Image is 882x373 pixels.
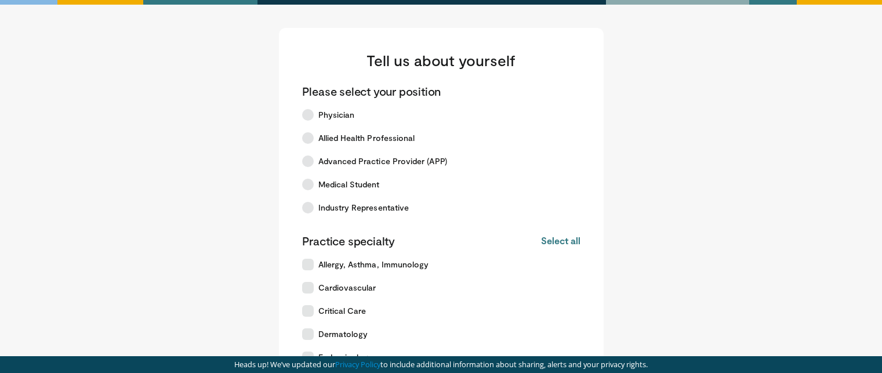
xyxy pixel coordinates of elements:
p: Practice specialty [302,233,395,248]
h3: Tell us about yourself [302,51,580,70]
span: Advanced Practice Provider (APP) [318,155,447,167]
span: Cardiovascular [318,282,376,294]
button: Select all [541,234,580,247]
span: Allied Health Professional [318,132,415,144]
span: Dermatology [318,328,368,340]
span: Allergy, Asthma, Immunology [318,259,429,270]
p: Please select your position [302,84,441,99]
span: Industry Representative [318,202,409,213]
span: Physician [318,109,355,121]
span: Critical Care [318,305,366,317]
a: Privacy Policy [335,359,380,370]
span: Medical Student [318,179,380,190]
span: Endocrinology [318,352,373,363]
